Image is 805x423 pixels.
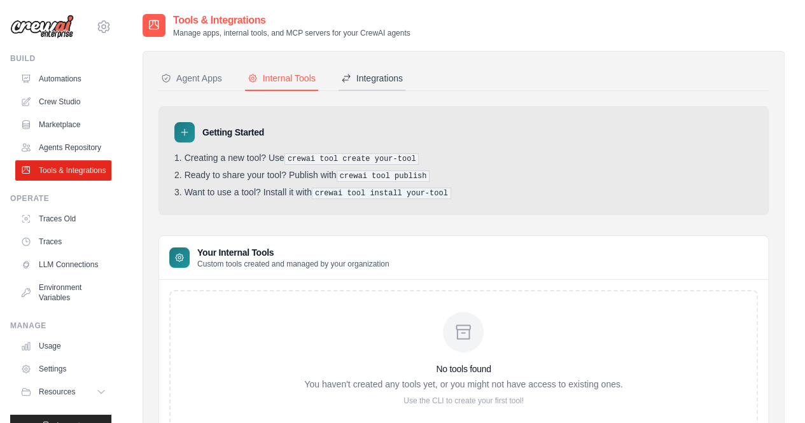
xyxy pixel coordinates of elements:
a: Marketplace [15,114,111,135]
button: Integrations [339,67,405,91]
a: Traces Old [15,209,111,229]
a: Tools & Integrations [15,160,111,181]
div: Integrations [341,72,403,85]
a: Automations [15,69,111,89]
h3: Your Internal Tools [197,246,389,259]
a: Settings [15,359,111,379]
li: Creating a new tool? Use [174,153,753,165]
button: Agent Apps [158,67,225,91]
h3: Getting Started [202,126,264,139]
pre: crewai tool create your-tool [284,153,419,165]
button: Internal Tools [245,67,318,91]
h2: Tools & Integrations [173,13,410,28]
a: Agents Repository [15,137,111,158]
h3: No tools found [304,363,622,375]
p: Use the CLI to create your first tool! [304,396,622,406]
p: You haven't created any tools yet, or you might not have access to existing ones. [304,378,622,391]
div: Manage [10,321,111,331]
div: Internal Tools [248,72,316,85]
p: Custom tools created and managed by your organization [197,259,389,269]
div: Agent Apps [161,72,222,85]
a: Usage [15,336,111,356]
span: Resources [39,387,75,397]
a: Crew Studio [15,92,111,112]
a: Environment Variables [15,277,111,308]
a: Traces [15,232,111,252]
div: Operate [10,193,111,204]
div: Build [10,53,111,64]
a: LLM Connections [15,254,111,275]
li: Ready to share your tool? Publish with [174,170,753,182]
img: Logo [10,15,74,39]
pre: crewai tool install your-tool [312,188,451,199]
li: Want to use a tool? Install it with [174,187,753,199]
pre: crewai tool publish [337,170,430,182]
button: Resources [15,382,111,402]
p: Manage apps, internal tools, and MCP servers for your CrewAI agents [173,28,410,38]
